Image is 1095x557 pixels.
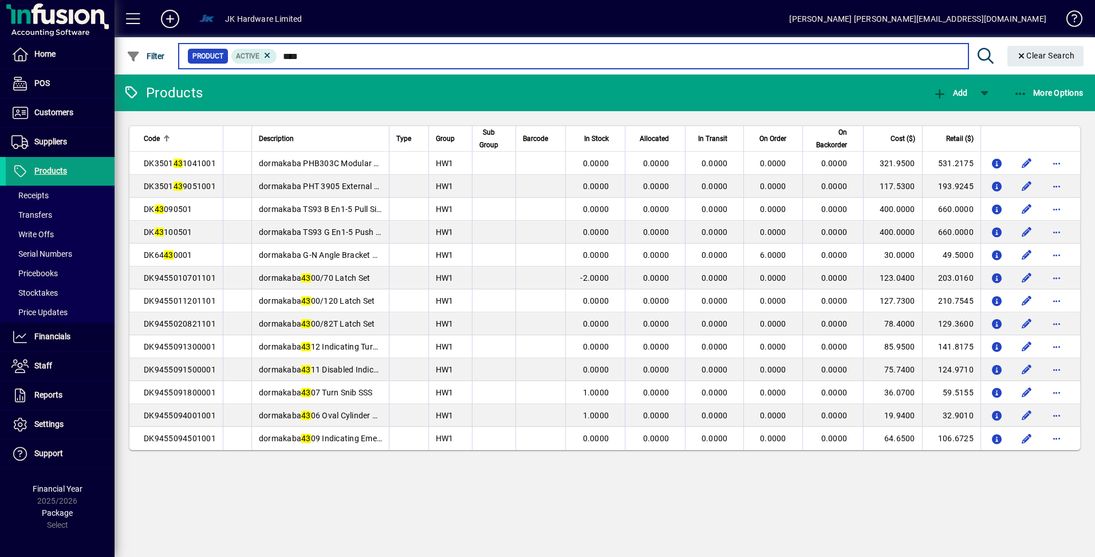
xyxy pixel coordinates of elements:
[821,388,848,397] span: 0.0000
[863,335,921,358] td: 85.9500
[821,296,848,305] span: 0.0000
[702,182,728,191] span: 0.0000
[174,159,183,168] em: 43
[124,46,168,66] button: Filter
[810,126,848,151] span: On Backorder
[863,358,921,381] td: 75.7400
[1007,46,1084,66] button: Clear
[583,365,609,374] span: 0.0000
[702,365,728,374] span: 0.0000
[1047,269,1066,287] button: More options
[702,159,728,168] span: 0.0000
[123,84,203,102] div: Products
[702,250,728,260] span: 0.0000
[583,296,609,305] span: 0.0000
[702,205,728,214] span: 0.0000
[127,52,165,61] span: Filter
[702,388,728,397] span: 0.0000
[1047,315,1066,333] button: More options
[821,182,848,191] span: 0.0000
[643,365,669,374] span: 0.0000
[1017,51,1075,60] span: Clear Search
[1018,383,1036,402] button: Edit
[144,388,216,397] span: DK9455091800001
[702,411,728,420] span: 0.0000
[436,365,454,374] span: HW1
[34,49,56,58] span: Home
[6,244,115,264] a: Serial Numbers
[863,221,921,244] td: 400.0000
[6,186,115,205] a: Receipts
[6,283,115,303] a: Stocktakes
[821,273,848,283] span: 0.0000
[863,175,921,198] td: 117.5300
[259,342,412,351] span: dormakaba 12 Indicating Turn Snib SSS
[760,205,786,214] span: 0.0000
[922,312,980,335] td: 129.3600
[1047,200,1066,218] button: More options
[760,411,786,420] span: 0.0000
[436,205,454,214] span: HW1
[259,319,375,328] span: dormakaba 00/82T Latch Set
[643,227,669,237] span: 0.0000
[6,69,115,98] a: POS
[643,182,669,191] span: 0.0000
[1047,154,1066,172] button: More options
[922,404,980,427] td: 32.9010
[33,484,82,493] span: Financial Year
[259,132,294,145] span: Description
[259,296,375,305] span: dormakaba 00/120 Latch Set
[891,132,915,145] span: Cost ($)
[760,159,786,168] span: 0.0000
[11,249,72,258] span: Serial Numbers
[11,230,54,239] span: Write Offs
[144,296,216,305] span: DK9455011201101
[436,319,454,328] span: HW1
[34,390,62,399] span: Reports
[583,227,609,237] span: 0.0000
[34,137,67,146] span: Suppliers
[922,221,980,244] td: 660.0000
[1011,83,1086,103] button: More Options
[259,205,461,214] span: dormakaba TS93 B En1-5 Pull Side Complete Closer SIL
[6,381,115,410] a: Reports
[863,427,921,450] td: 64.6500
[863,244,921,266] td: 30.0000
[821,411,848,420] span: 0.0000
[144,411,216,420] span: DK9455094001001
[34,361,52,370] span: Staff
[922,289,980,312] td: 210.7545
[1047,383,1066,402] button: More options
[11,210,52,219] span: Transfers
[436,296,454,305] span: HW1
[930,83,970,103] button: Add
[643,205,669,214] span: 0.0000
[580,273,609,283] span: -2.0000
[144,319,216,328] span: DK9455020821101
[436,159,454,168] span: HW1
[1047,246,1066,264] button: More options
[6,352,115,381] a: Staff
[436,132,465,145] div: Group
[643,342,669,351] span: 0.0000
[821,250,848,260] span: 0.0000
[259,159,622,168] span: dormakaba PHB303C Modular 1pt Rim Exit Device For Fire Doors Max. W1000mm without Dogging
[821,319,848,328] span: 0.0000
[6,225,115,244] a: Write Offs
[760,319,786,328] span: 0.0000
[643,296,669,305] span: 0.0000
[922,427,980,450] td: 106.6725
[922,266,980,289] td: 203.0160
[643,319,669,328] span: 0.0000
[946,132,974,145] span: Retail ($)
[1047,338,1066,356] button: More options
[583,159,609,168] span: 0.0000
[702,319,728,328] span: 0.0000
[523,132,548,145] span: Barcode
[231,49,277,64] mat-chip: Activation Status: Active
[523,132,558,145] div: Barcode
[643,434,669,443] span: 0.0000
[34,449,63,458] span: Support
[1047,429,1066,448] button: More options
[922,244,980,266] td: 49.5000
